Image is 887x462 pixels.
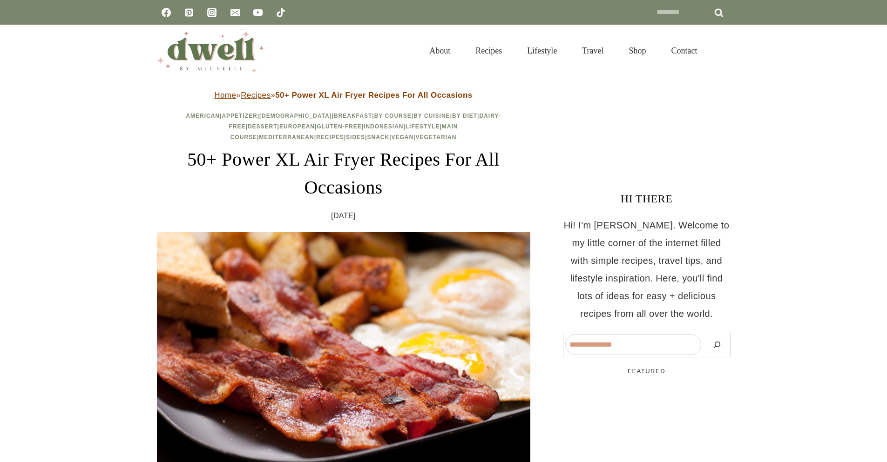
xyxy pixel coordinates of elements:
a: Instagram [203,3,221,22]
a: By Course [374,113,412,119]
a: [DEMOGRAPHIC_DATA] [259,113,332,119]
a: American [186,113,220,119]
p: Hi! I'm [PERSON_NAME]. Welcome to my little corner of the internet filled with simple recipes, tr... [563,216,731,322]
a: Dessert [248,123,278,130]
a: Lifestyle [406,123,440,130]
h5: FEATURED [563,367,731,376]
a: TikTok [271,3,290,22]
a: Appetizer [222,113,257,119]
a: Breakfast [334,113,372,119]
a: YouTube [249,3,267,22]
strong: 50+ Power XL Air Fryer Recipes For All Occasions [275,91,472,100]
a: Sides [346,134,365,141]
a: Gluten-Free [317,123,361,130]
time: [DATE] [331,209,356,223]
a: Travel [569,34,616,67]
h3: HI THERE [563,190,731,207]
img: DWELL by michelle [157,29,264,72]
a: Recipes [241,91,271,100]
span: » » [214,91,472,100]
button: View Search Form [715,43,731,59]
a: Facebook [157,3,176,22]
a: Indonesian [364,123,403,130]
a: About [417,34,463,67]
a: European [279,123,315,130]
a: Recipes [316,134,344,141]
a: Home [214,91,236,100]
a: Vegetarian [416,134,457,141]
span: | | | | | | | | | | | | | | | | | | | [186,113,501,141]
h1: 50+ Power XL Air Fryer Recipes For All Occasions [157,146,530,201]
button: Search [706,334,728,355]
nav: Primary Navigation [417,34,710,67]
a: Snack [367,134,389,141]
a: Recipes [463,34,515,67]
a: By Cuisine [413,113,450,119]
a: Shop [616,34,658,67]
a: Vegan [392,134,414,141]
a: Pinterest [180,3,198,22]
a: Lifestyle [515,34,569,67]
a: Email [226,3,244,22]
a: Mediterranean [259,134,314,141]
a: Contact [659,34,710,67]
a: By Diet [452,113,477,119]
